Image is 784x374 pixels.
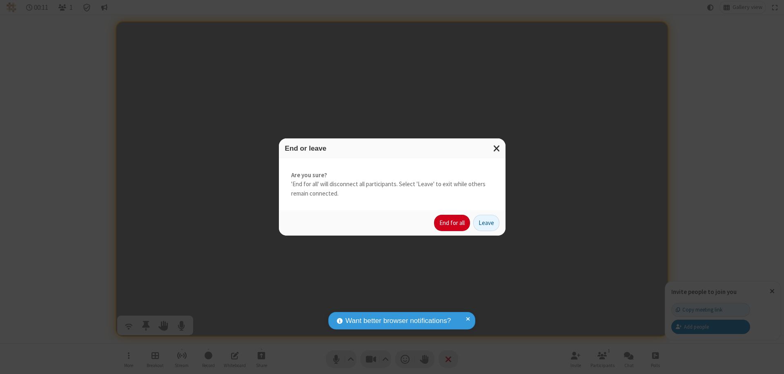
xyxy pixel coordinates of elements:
h3: End or leave [285,145,499,152]
span: Want better browser notifications? [345,316,451,326]
button: Leave [473,215,499,231]
div: 'End for all' will disconnect all participants. Select 'Leave' to exit while others remain connec... [279,158,506,211]
button: Close modal [488,138,506,158]
strong: Are you sure? [291,171,493,180]
button: End for all [434,215,470,231]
